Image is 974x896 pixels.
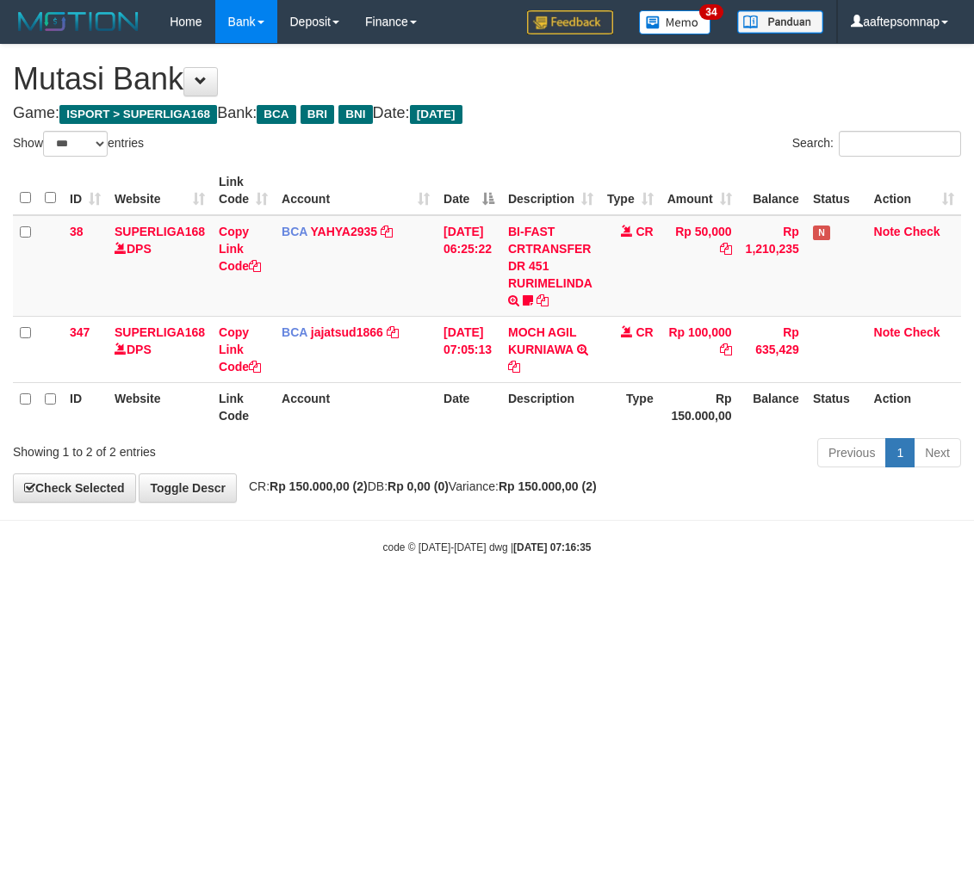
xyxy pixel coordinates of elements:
[636,225,653,238] span: CR
[388,479,449,493] strong: Rp 0,00 (0)
[13,9,144,34] img: MOTION_logo.png
[817,438,886,467] a: Previous
[219,325,261,374] a: Copy Link Code
[311,225,378,238] a: YAHYA2935
[437,316,501,382] td: [DATE] 07:05:13
[108,316,212,382] td: DPS
[108,215,212,317] td: DPS
[874,225,901,238] a: Note
[661,316,739,382] td: Rp 100,000
[437,382,501,431] th: Date
[338,105,372,124] span: BNI
[639,10,711,34] img: Button%20Memo.svg
[904,225,940,238] a: Check
[387,325,399,339] a: Copy jajatsud1866 to clipboard
[600,166,661,215] th: Type: activate to sort column ascending
[212,382,275,431] th: Link Code
[499,479,597,493] strong: Rp 150.000,00 (2)
[212,166,275,215] th: Link Code: activate to sort column ascending
[867,166,961,215] th: Action: activate to sort column ascending
[720,242,732,256] a: Copy Rp 50,000 to clipboard
[13,131,144,157] label: Show entries
[63,166,108,215] th: ID: activate to sort column ascending
[839,131,961,157] input: Search:
[806,166,867,215] th: Status
[115,225,205,238] a: SUPERLIGA168
[699,4,723,20] span: 34
[13,62,961,96] h1: Mutasi Bank
[636,325,653,339] span: CR
[739,382,806,431] th: Balance
[282,225,307,238] span: BCA
[13,473,136,503] a: Check Selected
[240,479,597,493] span: CR: DB: Variance:
[219,225,261,273] a: Copy Link Code
[59,105,217,124] span: ISPORT > SUPERLIGA168
[63,382,108,431] th: ID
[437,166,501,215] th: Date: activate to sort column descending
[257,105,295,124] span: BCA
[739,166,806,215] th: Balance
[527,10,613,34] img: Feedback.jpg
[600,382,661,431] th: Type
[70,225,84,238] span: 38
[813,226,830,240] span: Has Note
[270,479,368,493] strong: Rp 150.000,00 (2)
[739,316,806,382] td: Rp 635,429
[501,382,600,431] th: Description
[739,215,806,317] td: Rp 1,210,235
[537,294,549,307] a: Copy BI-FAST CRTRANSFER DR 451 RURIMELINDA to clipboard
[70,325,90,339] span: 347
[115,325,205,339] a: SUPERLIGA168
[867,382,961,431] th: Action
[661,166,739,215] th: Amount: activate to sort column ascending
[139,473,237,503] a: Toggle Descr
[410,105,462,124] span: [DATE]
[13,436,393,460] div: Showing 1 to 2 of 2 entries
[737,10,823,34] img: panduan.png
[806,382,867,431] th: Status
[508,360,520,374] a: Copy MOCH AGIL KURNIAWA to clipboard
[885,438,915,467] a: 1
[501,215,600,317] td: BI-FAST CRTRANSFER DR 451 RURIMELINDA
[661,382,739,431] th: Rp 150.000,00
[275,166,437,215] th: Account: activate to sort column ascending
[508,325,576,356] a: MOCH AGIL KURNIAWA
[108,382,212,431] th: Website
[501,166,600,215] th: Description: activate to sort column ascending
[311,325,383,339] a: jajatsud1866
[43,131,108,157] select: Showentries
[301,105,334,124] span: BRI
[720,343,732,356] a: Copy Rp 100,000 to clipboard
[13,105,961,122] h4: Game: Bank: Date:
[874,325,901,339] a: Note
[513,541,591,553] strong: [DATE] 07:16:35
[282,325,307,339] span: BCA
[437,215,501,317] td: [DATE] 06:25:22
[661,215,739,317] td: Rp 50,000
[381,225,393,238] a: Copy YAHYA2935 to clipboard
[275,382,437,431] th: Account
[108,166,212,215] th: Website: activate to sort column ascending
[914,438,961,467] a: Next
[383,541,592,553] small: code © [DATE]-[DATE] dwg |
[904,325,940,339] a: Check
[792,131,961,157] label: Search:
